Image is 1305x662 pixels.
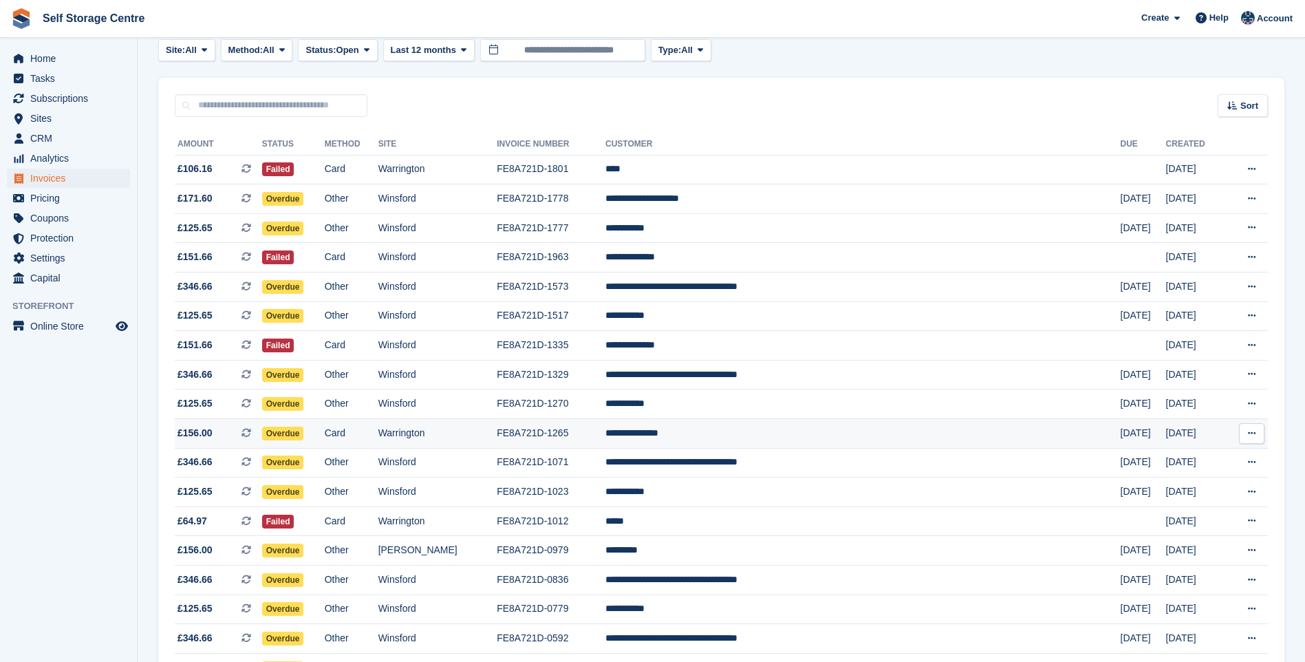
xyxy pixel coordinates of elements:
td: Card [325,155,378,184]
td: Winsford [378,331,497,361]
span: All [263,43,274,57]
td: Winsford [378,273,497,302]
a: menu [7,49,130,68]
span: Online Store [30,317,113,336]
span: Method: [228,43,263,57]
td: FE8A721D-1012 [497,506,605,536]
span: £106.16 [177,162,213,176]
td: [DATE] [1166,448,1225,478]
span: £125.65 [177,221,213,235]
td: [DATE] [1121,360,1166,389]
span: Coupons [30,209,113,228]
span: Overdue [262,309,304,323]
td: [DATE] [1121,389,1166,419]
span: Sites [30,109,113,128]
span: Last 12 months [391,43,456,57]
td: [DATE] [1121,536,1166,566]
th: Customer [605,134,1121,156]
span: Overdue [262,222,304,235]
span: Overdue [262,192,304,206]
td: FE8A721D-1071 [497,448,605,478]
button: Method: All [221,39,293,62]
td: FE8A721D-1265 [497,419,605,449]
span: £125.65 [177,484,213,499]
a: Preview store [114,318,130,334]
span: Sort [1240,99,1258,113]
span: Failed [262,250,294,264]
td: FE8A721D-1777 [497,213,605,243]
span: Account [1257,12,1293,25]
td: [DATE] [1166,243,1225,273]
td: FE8A721D-0836 [497,566,605,595]
a: menu [7,109,130,128]
span: All [681,43,693,57]
span: £125.65 [177,396,213,411]
button: Site: All [158,39,215,62]
td: Winsford [378,243,497,273]
img: Clair Cole [1241,11,1255,25]
td: Card [325,331,378,361]
span: £156.00 [177,426,213,440]
td: Warrington [378,419,497,449]
span: Help [1209,11,1229,25]
span: £346.66 [177,367,213,382]
td: [DATE] [1166,536,1225,566]
button: Last 12 months [383,39,475,62]
td: Other [325,213,378,243]
td: [DATE] [1166,478,1225,507]
td: [DATE] [1121,273,1166,302]
span: Overdue [262,573,304,587]
span: Tasks [30,69,113,88]
td: [DATE] [1166,595,1225,624]
td: FE8A721D-0592 [497,624,605,654]
td: Winsford [378,566,497,595]
span: Failed [262,339,294,352]
a: menu [7,89,130,108]
td: FE8A721D-1335 [497,331,605,361]
a: menu [7,228,130,248]
th: Amount [175,134,262,156]
span: Storefront [12,299,137,313]
td: Other [325,566,378,595]
td: FE8A721D-1778 [497,184,605,214]
td: [DATE] [1121,213,1166,243]
td: Winsford [378,184,497,214]
td: [DATE] [1166,213,1225,243]
td: [DATE] [1166,184,1225,214]
td: FE8A721D-1329 [497,360,605,389]
span: £346.66 [177,279,213,294]
td: Card [325,243,378,273]
span: Overdue [262,632,304,645]
td: Other [325,624,378,654]
span: £346.66 [177,573,213,587]
th: Method [325,134,378,156]
span: Create [1141,11,1169,25]
td: Other [325,301,378,331]
td: FE8A721D-1517 [497,301,605,331]
span: Overdue [262,544,304,557]
td: [DATE] [1121,448,1166,478]
span: Status: [305,43,336,57]
td: Winsford [378,624,497,654]
td: FE8A721D-1573 [497,273,605,302]
td: Winsford [378,595,497,624]
td: [DATE] [1166,331,1225,361]
span: Analytics [30,149,113,168]
span: Settings [30,248,113,268]
span: £156.00 [177,543,213,557]
td: [DATE] [1166,566,1225,595]
a: menu [7,189,130,208]
img: stora-icon-8386f47178a22dfd0bd8f6a31ec36ba5ce8667c1dd55bd0f319d3a0aa187defe.svg [11,8,32,29]
span: Open [336,43,359,57]
a: menu [7,248,130,268]
td: [DATE] [1121,419,1166,449]
span: Overdue [262,602,304,616]
td: Other [325,478,378,507]
td: FE8A721D-1023 [497,478,605,507]
span: Site: [166,43,185,57]
span: CRM [30,129,113,148]
td: FE8A721D-1963 [497,243,605,273]
span: £151.66 [177,338,213,352]
th: Invoice Number [497,134,605,156]
td: [DATE] [1166,419,1225,449]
